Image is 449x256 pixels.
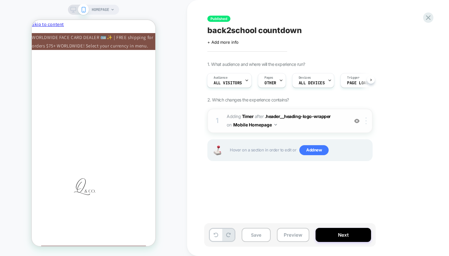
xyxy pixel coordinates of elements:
img: down arrow [274,124,277,126]
span: Audience [214,76,228,80]
summary: Menu [9,96,16,121]
span: All Visitors [214,81,242,85]
button: Next [316,228,371,242]
img: crossed eye [354,118,360,124]
b: Timer [242,114,254,119]
span: 1. What audience and where will the experience run? [207,62,305,67]
span: Devices [299,76,311,80]
span: Hover on a section in order to edit or [230,145,369,155]
img: close [365,117,367,124]
span: Add new [299,145,329,155]
span: Adding [227,114,253,119]
span: 2. Which changes the experience contains? [207,97,289,102]
span: AFTER [255,114,264,119]
span: Published [207,16,230,22]
span: ALL DEVICES [299,81,325,85]
span: Trigger [347,76,359,80]
span: + Add more info [207,40,239,45]
span: Page Load [347,81,368,85]
div: 1 [214,115,220,127]
img: Q&Co. Beauty [9,127,103,221]
button: Mobile Homepage [233,120,277,129]
img: Joystick [211,145,224,155]
span: .header__heading-logo-wrapper [265,114,331,119]
button: Save [242,228,271,242]
button: Preview [277,228,309,242]
span: on [227,121,231,129]
span: OTHER [264,81,276,85]
span: HOMEPAGE [92,5,109,15]
span: back2school countdown [207,26,302,35]
span: Pages [264,76,273,80]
